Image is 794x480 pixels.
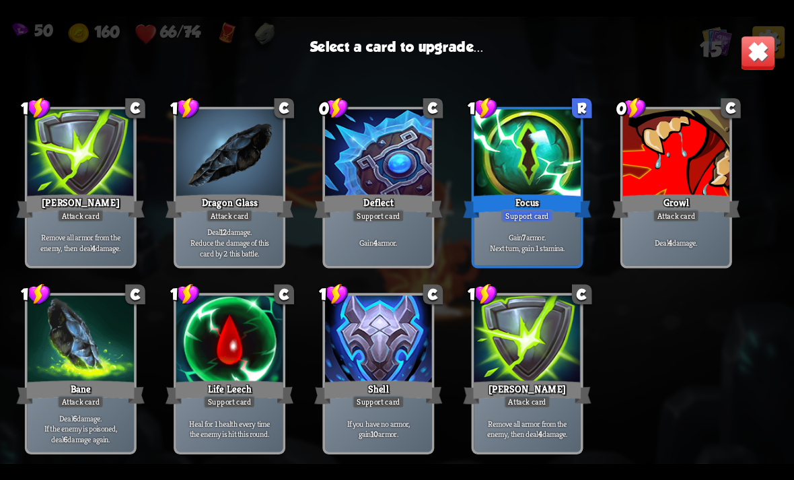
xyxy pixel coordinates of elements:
b: 4 [538,428,542,439]
b: 12 [220,226,227,237]
div: Bane [17,378,145,406]
div: C [274,98,294,118]
p: Deal damage. [626,237,727,248]
div: 1 [319,283,349,305]
div: 1 [21,97,50,119]
b: 4 [373,237,377,248]
div: R [572,98,592,118]
div: Support card [353,209,404,222]
div: C [274,284,294,304]
p: Gain armor. Next turn, gain 1 stamina. [476,232,578,252]
p: Remove all armor from the enemy, then deal damage. [476,418,578,439]
h3: Select a card to upgrade... [310,38,484,55]
div: Growl [612,192,740,220]
img: Close_Button.png [741,35,776,70]
div: 1 [21,283,50,305]
b: 6 [73,413,77,423]
b: 4 [668,237,672,248]
div: [PERSON_NAME] [463,378,591,406]
p: If you have no armor, gain armor. [328,418,429,439]
div: Deflect [314,192,442,220]
b: 4 [92,242,96,253]
div: Life Leech [166,378,293,406]
div: C [572,284,592,304]
div: Attack card [57,395,104,408]
div: 0 [319,97,349,119]
div: Focus [463,192,591,220]
div: Attack card [504,395,550,408]
p: Heal for 1 health every time the enemy is hit this round. [179,418,281,439]
div: C [423,284,443,304]
p: Deal damage. Reduce the damage of this card by 2 this battle. [179,226,281,258]
p: Deal damage. If the enemy is poisoned, deal damage again. [30,413,132,444]
div: [PERSON_NAME] [17,192,145,220]
div: 1 [170,283,200,305]
div: Dragon Glass [166,192,293,220]
p: Remove all armor from the enemy, then deal damage. [30,232,132,252]
div: Support card [501,209,553,222]
div: C [423,98,443,118]
div: 0 [616,97,646,119]
div: C [721,98,741,118]
b: 6 [63,434,67,444]
div: Support card [203,395,255,408]
div: C [125,284,145,304]
div: 1 [170,97,200,119]
div: Shell [314,378,442,406]
div: Attack card [653,209,699,222]
div: Attack card [57,209,104,222]
b: 10 [371,428,378,439]
p: Gain armor. [328,237,429,248]
div: 1 [468,97,497,119]
div: 1 [468,283,497,305]
div: Support card [353,395,404,408]
b: 7 [522,232,526,242]
div: C [125,98,145,118]
div: Attack card [207,209,253,222]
